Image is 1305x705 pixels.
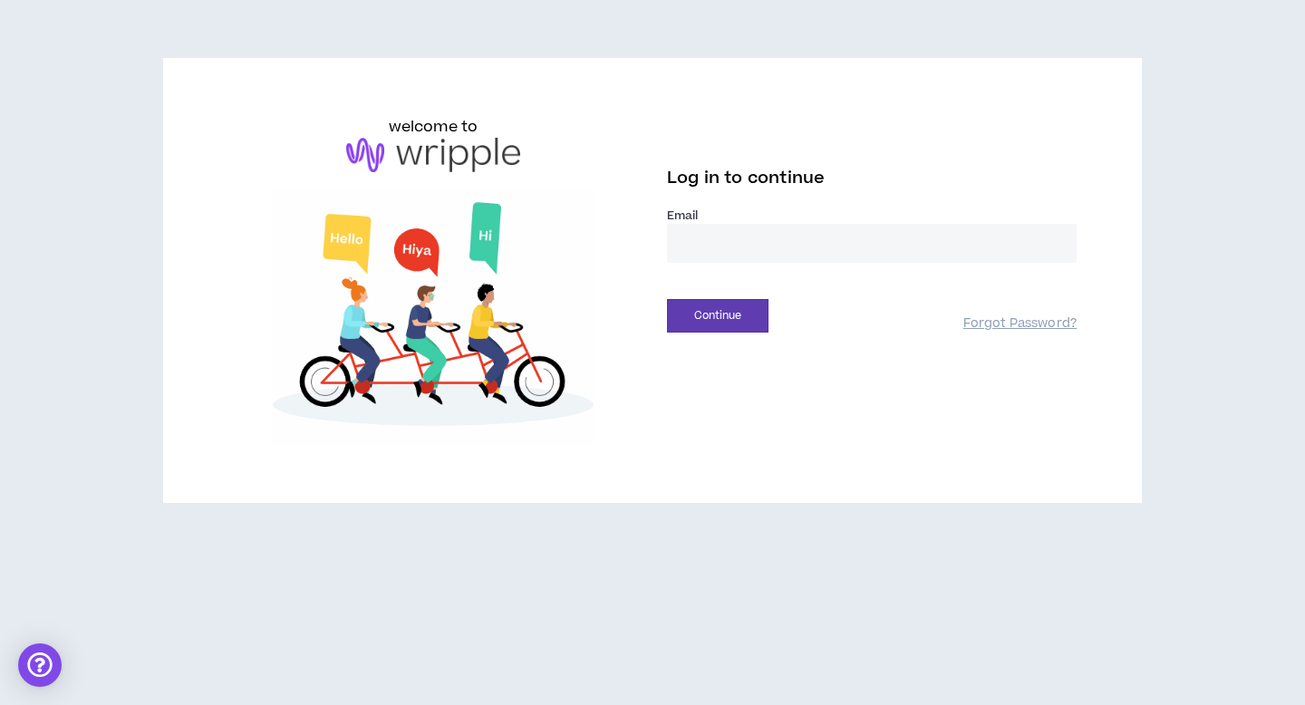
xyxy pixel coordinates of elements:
[667,167,825,189] span: Log in to continue
[389,116,478,138] h6: welcome to
[667,208,1077,224] label: Email
[963,315,1077,333] a: Forgot Password?
[346,138,520,172] img: logo-brand.png
[667,299,768,333] button: Continue
[228,190,638,446] img: Welcome to Wripple
[18,643,62,687] div: Open Intercom Messenger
